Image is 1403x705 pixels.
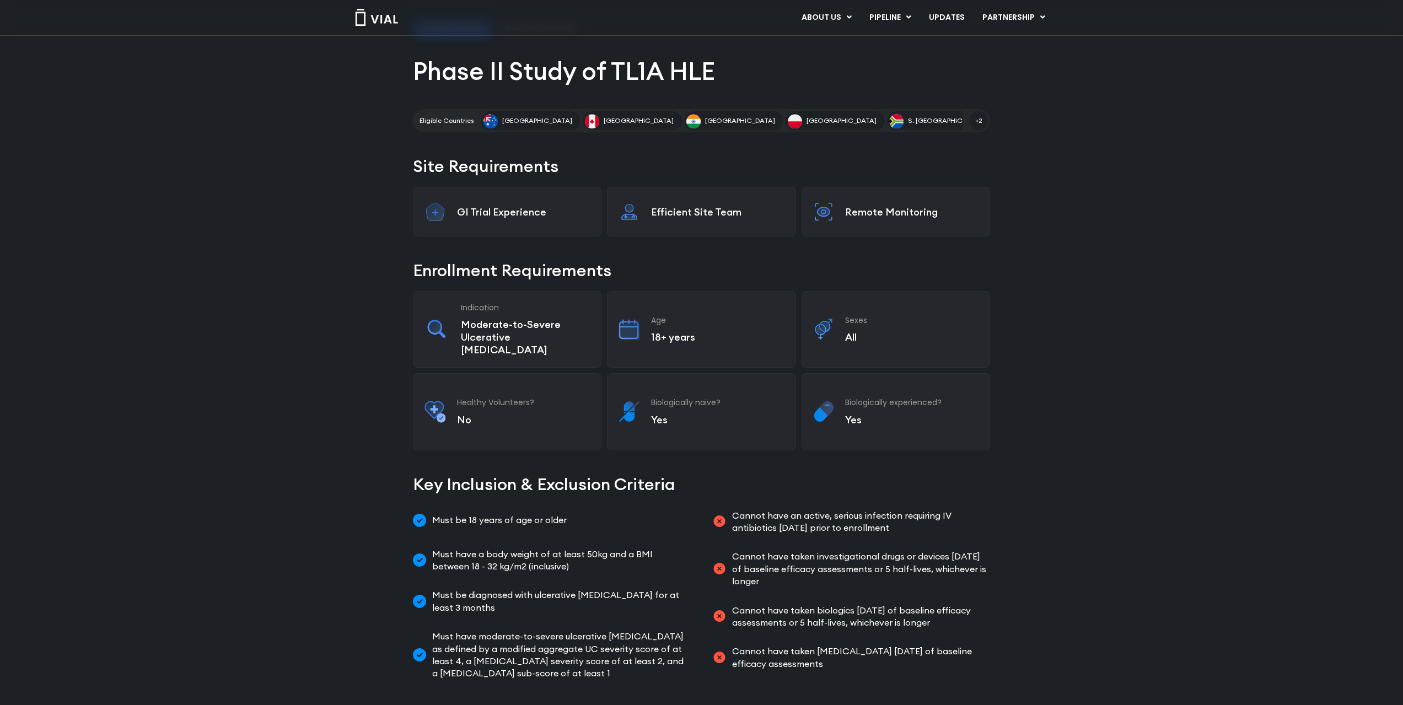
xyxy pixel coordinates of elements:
h1: Phase II Study of TL1A HLE [413,55,990,87]
a: UPDATES [920,8,973,27]
a: PARTNERSHIPMenu Toggle [974,8,1054,27]
p: 18+ years [651,331,784,343]
p: Yes [845,413,979,426]
p: Moderate-to-Severe Ulcerative [MEDICAL_DATA] [461,318,590,356]
h3: Sexes [845,315,979,325]
img: S. Africa [889,114,904,128]
h3: Age [651,315,784,325]
span: Cannot have taken [MEDICAL_DATA] [DATE] of baseline efficacy assessments [729,645,991,670]
p: Remote Monitoring [845,206,979,218]
h3: Biologically naive? [651,397,784,407]
img: Poland [788,114,802,128]
img: Canada [585,114,599,128]
p: No [457,413,590,426]
span: Cannot have taken investigational drugs or devices [DATE] of baseline efficacy assessments or 5 h... [729,550,991,587]
img: India [686,114,701,128]
a: ABOUT USMenu Toggle [793,8,860,27]
span: Must have a body weight of at least 50kg and a BMI between 18 - 32 kg/m2 (inclusive) [429,548,691,573]
h2: Site Requirements [413,154,990,178]
span: S. [GEOGRAPHIC_DATA] [908,116,986,126]
h2: Enrollment Requirements [413,259,990,282]
p: Yes [651,413,784,426]
span: [GEOGRAPHIC_DATA] [807,116,877,126]
p: GI Trial Experience [457,206,590,218]
span: Cannot have taken biologics [DATE] of baseline efficacy assessments or 5 half-lives, whichever is... [729,604,991,629]
span: [GEOGRAPHIC_DATA] [502,116,572,126]
h2: Key Inclusion & Exclusion Criteria [413,472,990,496]
span: [GEOGRAPHIC_DATA] [705,116,775,126]
p: All [845,331,979,343]
span: +2 [969,111,988,130]
img: Vial Logo [354,9,399,26]
h2: Eligible Countries [420,116,474,126]
span: Must be diagnosed with ulcerative [MEDICAL_DATA] for at least 3 months [429,589,691,613]
span: Must be 18 years of age or older [429,509,567,531]
p: Efficient Site Team [651,206,784,218]
span: [GEOGRAPHIC_DATA] [604,116,674,126]
h3: Biologically experienced? [845,397,979,407]
span: Must have moderate-to-severe ulcerative [MEDICAL_DATA] as defined by a modified aggregate UC seve... [429,630,691,680]
span: Cannot have an active, serious infection requiring IV antibiotics [DATE] prior to enrollment [729,509,991,534]
img: Australia [483,114,498,128]
h3: Healthy Volunteers? [457,397,590,407]
a: PIPELINEMenu Toggle [861,8,920,27]
h3: Indication [461,303,590,313]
